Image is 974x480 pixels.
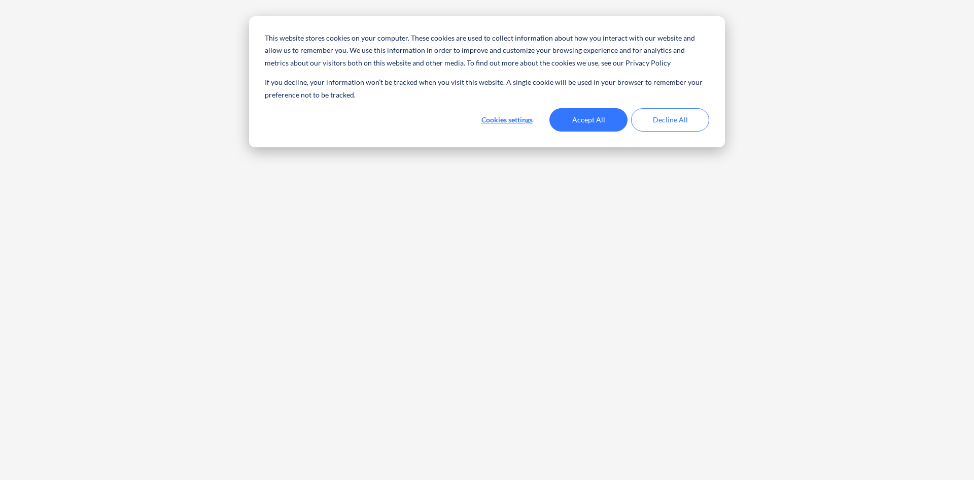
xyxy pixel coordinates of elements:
[265,76,709,101] p: If you decline, your information won’t be tracked when you visit this website. A single cookie wi...
[631,108,709,132] button: Decline All
[468,108,546,132] button: Cookies settings
[265,32,709,70] p: This website stores cookies on your computer. These cookies are used to collect information about...
[249,16,725,147] div: Cookie banner
[549,108,628,132] button: Accept All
